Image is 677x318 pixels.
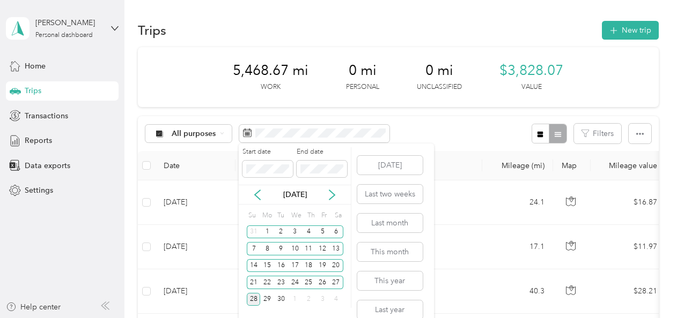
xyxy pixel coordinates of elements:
[591,180,666,225] td: $16.87
[315,293,329,306] div: 3
[276,208,286,223] div: Tu
[591,225,666,269] td: $11.97
[602,21,659,40] button: New trip
[617,258,677,318] iframe: Everlance-gr Chat Button Frame
[155,269,236,314] td: [DATE]
[25,85,41,96] span: Trips
[155,225,236,269] td: [DATE]
[247,259,261,272] div: 14
[315,276,329,289] div: 26
[357,243,423,261] button: This month
[521,82,542,92] p: Value
[247,276,261,289] div: 21
[25,110,68,122] span: Transactions
[288,225,302,239] div: 3
[233,62,308,79] span: 5,468.67 mi
[288,259,302,272] div: 17
[329,225,343,239] div: 6
[315,242,329,255] div: 12
[242,147,293,157] label: Start date
[155,151,236,180] th: Date
[315,225,329,239] div: 5
[274,259,288,272] div: 16
[425,62,453,79] span: 0 mi
[346,82,379,92] p: Personal
[274,276,288,289] div: 23
[247,242,261,255] div: 7
[25,185,53,196] span: Settings
[297,147,347,157] label: End date
[25,135,52,146] span: Reports
[357,214,423,232] button: Last month
[247,208,257,223] div: Su
[261,82,281,92] p: Work
[329,293,343,306] div: 4
[305,208,315,223] div: Th
[302,259,316,272] div: 18
[302,242,316,255] div: 11
[260,293,274,306] div: 29
[302,276,316,289] div: 25
[482,151,553,180] th: Mileage (mi)
[357,156,423,175] button: [DATE]
[349,62,377,79] span: 0 mi
[315,259,329,272] div: 19
[25,160,70,171] span: Data exports
[274,293,288,306] div: 30
[482,269,553,314] td: 40.3
[260,225,274,239] div: 1
[155,180,236,225] td: [DATE]
[288,293,302,306] div: 1
[247,293,261,306] div: 28
[288,242,302,255] div: 10
[302,225,316,239] div: 4
[260,242,274,255] div: 8
[319,208,329,223] div: Fr
[260,208,272,223] div: Mo
[247,225,261,239] div: 31
[333,208,343,223] div: Sa
[553,151,591,180] th: Map
[290,208,302,223] div: We
[302,293,316,306] div: 2
[329,276,343,289] div: 27
[417,82,462,92] p: Unclassified
[236,151,482,180] th: Locations
[288,276,302,289] div: 24
[499,62,563,79] span: $3,828.07
[138,25,166,36] h1: Trips
[260,259,274,272] div: 15
[357,185,423,203] button: Last two weeks
[574,124,621,143] button: Filters
[35,32,93,39] div: Personal dashboard
[273,189,318,200] p: [DATE]
[25,60,46,72] span: Home
[591,151,666,180] th: Mileage value
[260,276,274,289] div: 22
[172,130,216,138] span: All purposes
[357,271,423,290] button: This year
[274,225,288,239] div: 2
[329,259,343,272] div: 20
[482,180,553,225] td: 24.1
[482,225,553,269] td: 17.1
[591,269,666,314] td: $28.21
[329,242,343,255] div: 13
[35,17,102,28] div: [PERSON_NAME]
[274,242,288,255] div: 9
[6,301,61,313] button: Help center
